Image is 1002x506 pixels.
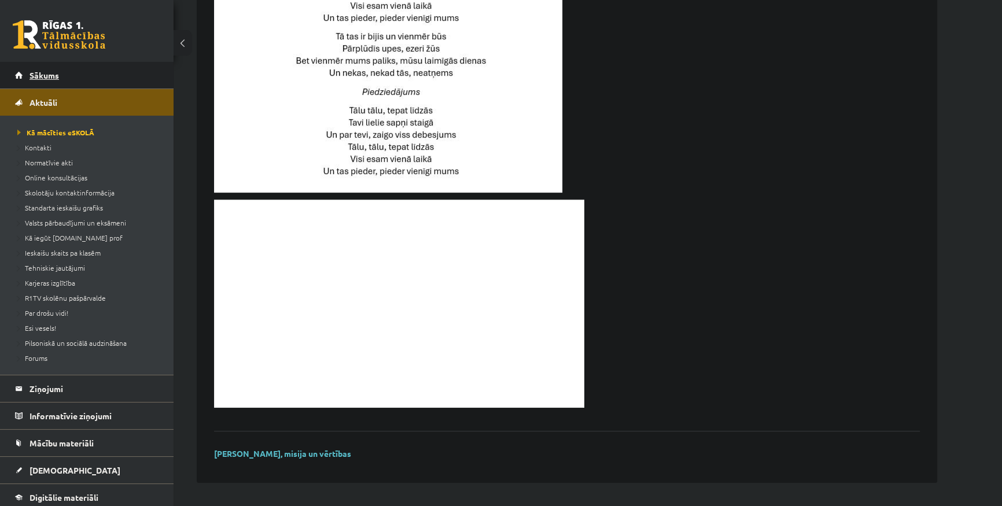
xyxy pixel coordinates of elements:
a: Esi vesels! [17,323,162,333]
span: Aktuāli [30,97,57,108]
a: [DEMOGRAPHIC_DATA] [15,457,159,483]
a: Ziņojumi [15,375,159,402]
span: Tehniskie jautājumi [17,263,85,272]
a: Tehniskie jautājumi [17,263,162,273]
a: Pilsoniskā un sociālā audzināšana [17,338,162,348]
a: Sākums [15,62,159,88]
span: Par drošu vidi! [17,308,68,317]
a: Karjeras izglītība [17,278,162,288]
span: Kā mācīties eSKOLĀ [17,128,94,137]
a: Skolotāju kontaktinformācija [17,187,162,198]
span: Forums [17,353,47,363]
a: Valsts pārbaudījumi un eksāmeni [17,217,162,228]
a: Online konsultācijas [17,172,162,183]
span: R1TV skolēnu pašpārvalde [17,293,106,302]
legend: Ziņojumi [30,375,159,402]
span: [DEMOGRAPHIC_DATA] [30,465,120,475]
a: Normatīvie akti [17,157,162,168]
span: Standarta ieskaišu grafiks [17,203,103,212]
a: Mācību materiāli [15,430,159,456]
span: Pilsoniskā un sociālā audzināšana [17,338,127,348]
span: Kontakti [17,143,51,152]
a: Kā mācīties eSKOLĀ [17,127,162,138]
span: Ieskaišu skaits pa klasēm [17,248,101,257]
a: Informatīvie ziņojumi [15,402,159,429]
span: Esi vesels! [17,323,56,333]
span: Kā iegūt [DOMAIN_NAME] prof [17,233,123,242]
span: Digitālie materiāli [30,492,98,503]
span: Normatīvie akti [17,158,73,167]
span: Valsts pārbaudījumi un eksāmeni [17,218,126,227]
span: Online konsultācijas [17,173,87,182]
a: [PERSON_NAME], misija un vērtības [214,448,351,459]
span: Karjeras izglītība [17,278,75,287]
a: Kontakti [17,142,162,153]
a: Kā iegūt [DOMAIN_NAME] prof [17,232,162,243]
span: Mācību materiāli [30,438,94,448]
a: R1TV skolēnu pašpārvalde [17,293,162,303]
a: Standarta ieskaišu grafiks [17,202,162,213]
span: Sākums [30,70,59,80]
a: Rīgas 1. Tālmācības vidusskola [13,20,105,49]
a: Aktuāli [15,89,159,116]
a: Forums [17,353,162,363]
a: Ieskaišu skaits pa klasēm [17,248,162,258]
a: Par drošu vidi! [17,308,162,318]
legend: Informatīvie ziņojumi [30,402,159,429]
span: Skolotāju kontaktinformācija [17,188,115,197]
